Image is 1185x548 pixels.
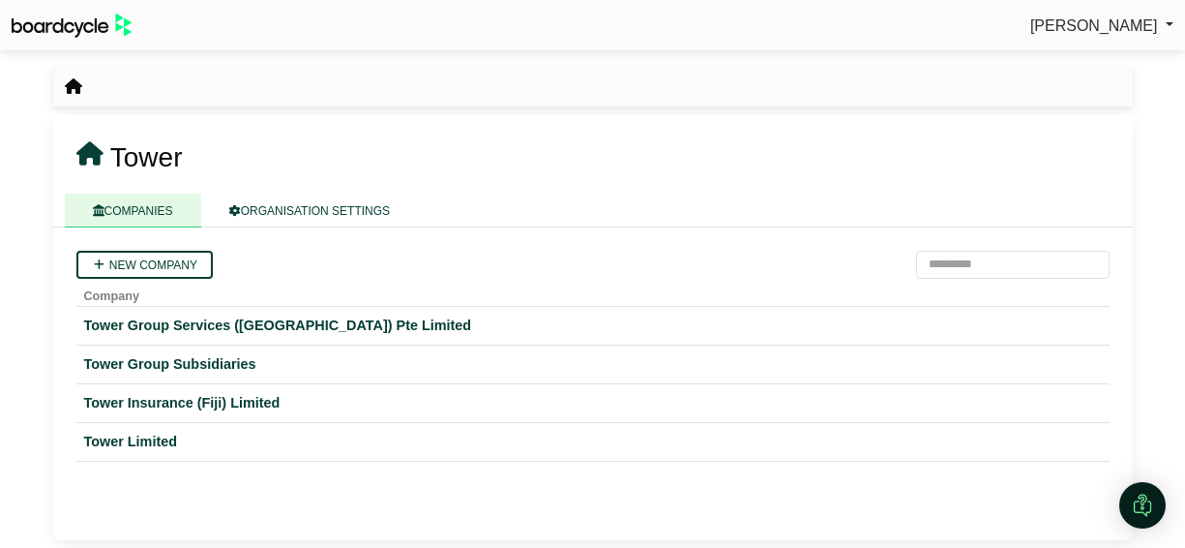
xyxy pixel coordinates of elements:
img: BoardcycleBlackGreen-aaafeed430059cb809a45853b8cf6d952af9d84e6e89e1f1685b34bfd5cb7d64.svg [12,14,132,38]
a: New company [76,251,213,279]
a: Tower Limited [84,431,1102,453]
th: Company [76,279,1110,307]
span: Tower [110,142,183,172]
div: Open Intercom Messenger [1119,482,1166,529]
a: [PERSON_NAME] [1030,14,1173,39]
a: Tower Group Subsidiaries [84,353,1102,376]
span: [PERSON_NAME] [1030,17,1158,34]
a: ORGANISATION SETTINGS [201,194,418,228]
a: COMPANIES [65,194,201,228]
nav: breadcrumb [65,75,82,100]
a: Tower Insurance (Fiji) Limited [84,392,1102,414]
a: Tower Group Services ([GEOGRAPHIC_DATA]) Pte Limited [84,315,1102,337]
